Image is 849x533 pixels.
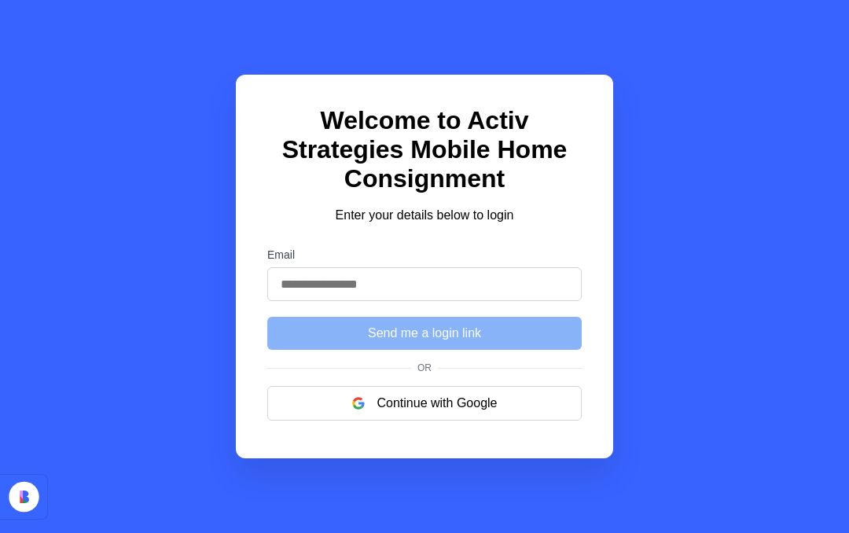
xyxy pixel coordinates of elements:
[267,317,582,350] button: Send me a login link
[352,397,365,410] img: google logo
[267,106,582,193] h1: Welcome to Activ Strategies Mobile Home Consignment
[411,362,438,373] span: Or
[267,248,582,261] label: Email
[267,386,582,421] button: Continue with Google
[267,206,582,225] p: Enter your details below to login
